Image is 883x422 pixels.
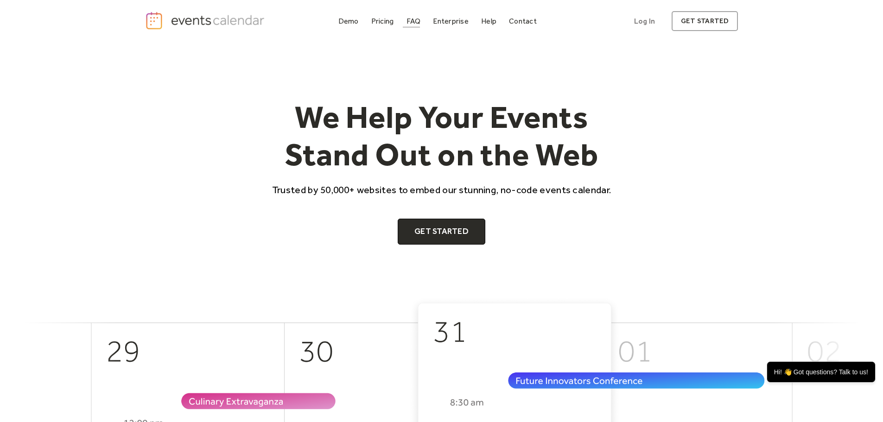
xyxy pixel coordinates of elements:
a: FAQ [403,15,425,27]
a: Get Started [398,219,485,245]
a: Contact [505,15,540,27]
p: Trusted by 50,000+ websites to embed our stunning, no-code events calendar. [264,183,620,196]
div: Enterprise [433,19,468,24]
div: Pricing [371,19,394,24]
a: get started [672,11,738,31]
h1: We Help Your Events Stand Out on the Web [264,98,620,174]
div: Contact [509,19,537,24]
a: home [145,11,267,30]
div: Help [481,19,496,24]
a: Demo [335,15,362,27]
a: Enterprise [429,15,472,27]
div: Demo [338,19,359,24]
a: Log In [625,11,664,31]
div: FAQ [407,19,421,24]
a: Pricing [368,15,398,27]
a: Help [477,15,500,27]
